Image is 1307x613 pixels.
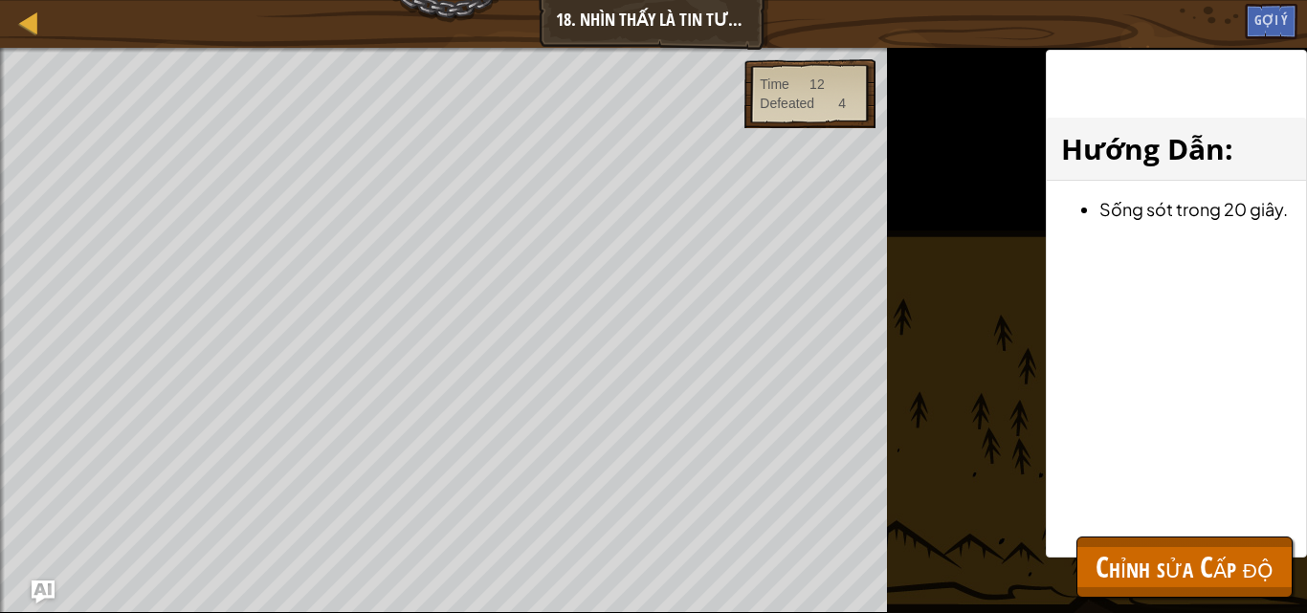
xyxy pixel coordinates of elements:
[760,94,814,113] div: Defeated
[1096,547,1274,586] span: Chỉnh sửa Cấp độ
[1076,536,1293,598] button: Chỉnh sửa Cấp độ
[760,75,789,94] div: Time
[1061,127,1292,170] h3: :
[1099,195,1292,223] li: Sống sót trong 20 giây.
[32,580,55,603] button: Ask AI
[1061,129,1225,168] span: Hướng Dẫn
[838,94,846,113] div: 4
[809,75,825,94] div: 12
[1254,11,1288,29] span: Gợi ý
